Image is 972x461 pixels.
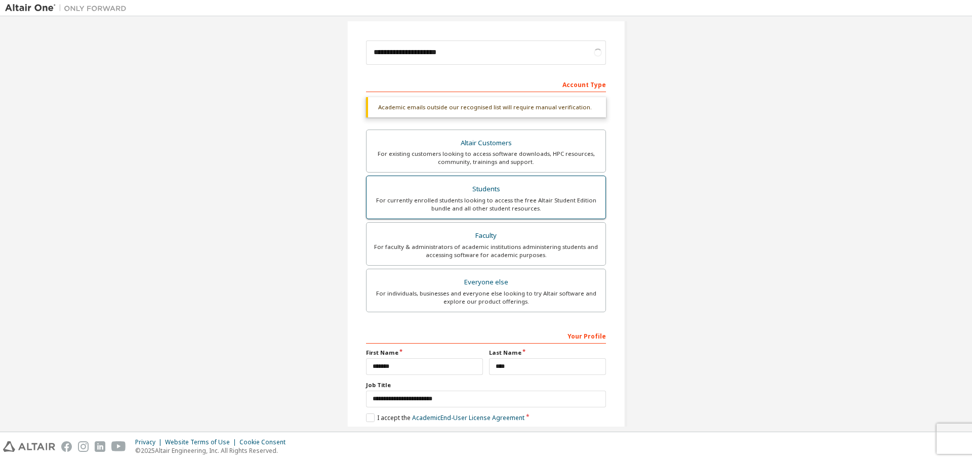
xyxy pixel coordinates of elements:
a: Academic End-User License Agreement [412,413,524,422]
div: Everyone else [373,275,599,289]
label: First Name [366,349,483,357]
label: Last Name [489,349,606,357]
div: For currently enrolled students looking to access the free Altair Student Edition bundle and all ... [373,196,599,213]
div: For existing customers looking to access software downloads, HPC resources, community, trainings ... [373,150,599,166]
img: linkedin.svg [95,441,105,452]
img: instagram.svg [78,441,89,452]
div: For individuals, businesses and everyone else looking to try Altair software and explore our prod... [373,289,599,306]
div: Your Profile [366,327,606,344]
div: Altair Customers [373,136,599,150]
div: Account Type [366,76,606,92]
label: I accept the [366,413,524,422]
div: Privacy [135,438,165,446]
div: Cookie Consent [239,438,292,446]
div: For faculty & administrators of academic institutions administering students and accessing softwa... [373,243,599,259]
label: Job Title [366,381,606,389]
div: Students [373,182,599,196]
img: Altair One [5,3,132,13]
div: Website Terms of Use [165,438,239,446]
img: facebook.svg [61,441,72,452]
img: youtube.svg [111,441,126,452]
div: Academic emails outside our recognised list will require manual verification. [366,97,606,117]
p: © 2025 Altair Engineering, Inc. All Rights Reserved. [135,446,292,455]
div: Faculty [373,229,599,243]
img: altair_logo.svg [3,441,55,452]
